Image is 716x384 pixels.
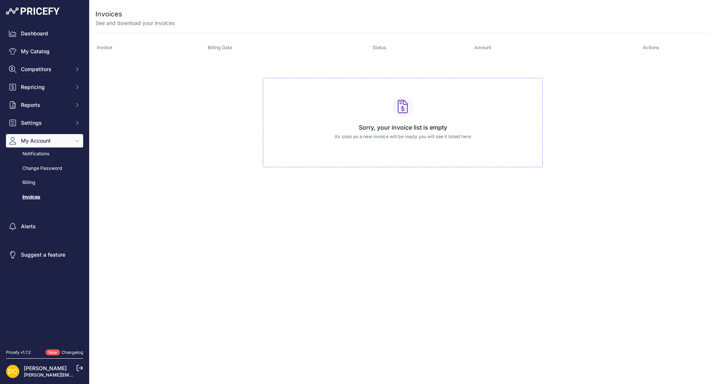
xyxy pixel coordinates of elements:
[6,220,83,233] a: Alerts
[269,123,536,132] h3: Sorry, your invoice list is empty
[95,19,175,27] p: See and download your invoices
[21,137,70,145] span: My Account
[21,101,70,109] span: Reports
[45,349,60,356] span: New
[97,45,112,50] span: Invoice
[6,147,83,161] a: Notifications
[474,45,491,50] span: Amount
[24,372,139,378] a: [PERSON_NAME][EMAIL_ADDRESS][DOMAIN_NAME]
[21,119,70,127] span: Settings
[6,162,83,175] a: Change Password
[373,45,386,50] span: Status
[6,248,83,261] a: Suggest a feature
[21,83,70,91] span: Repricing
[21,66,70,73] span: Competitors
[6,7,60,15] img: Pricefy Logo
[6,349,31,356] div: Pricefy v1.7.2
[269,133,536,140] p: As soon as a new invoice will be ready you will see it listed here
[6,191,83,204] a: Invoices
[6,45,83,58] a: My Catalog
[6,63,83,76] button: Competitors
[6,176,83,189] div: Billing
[6,27,83,340] nav: Sidebar
[62,350,83,355] a: Changelog
[6,80,83,94] button: Repricing
[6,116,83,130] button: Settings
[6,98,83,112] button: Reports
[6,27,83,40] a: Dashboard
[24,365,67,371] a: [PERSON_NAME]
[95,9,122,19] h2: Invoices
[643,45,659,50] span: Actions
[208,45,232,50] span: Billing Data
[6,134,83,147] button: My Account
